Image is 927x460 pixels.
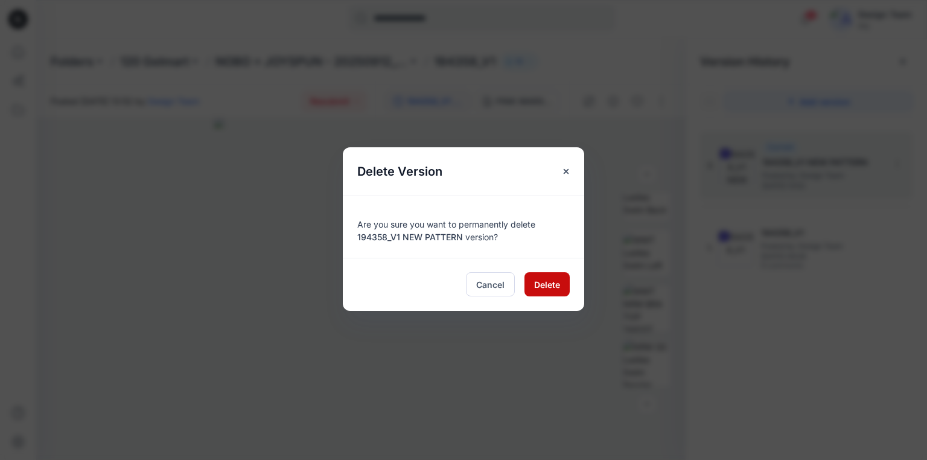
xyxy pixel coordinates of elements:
button: Close [555,161,577,182]
button: Cancel [466,272,515,296]
button: Delete [524,272,570,296]
span: Delete [534,278,560,291]
h5: Delete Version [343,147,457,196]
span: 194358_V1 NEW PATTERN [357,232,463,242]
div: Are you sure you want to permanently delete version? [357,211,570,243]
span: Cancel [476,278,505,291]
